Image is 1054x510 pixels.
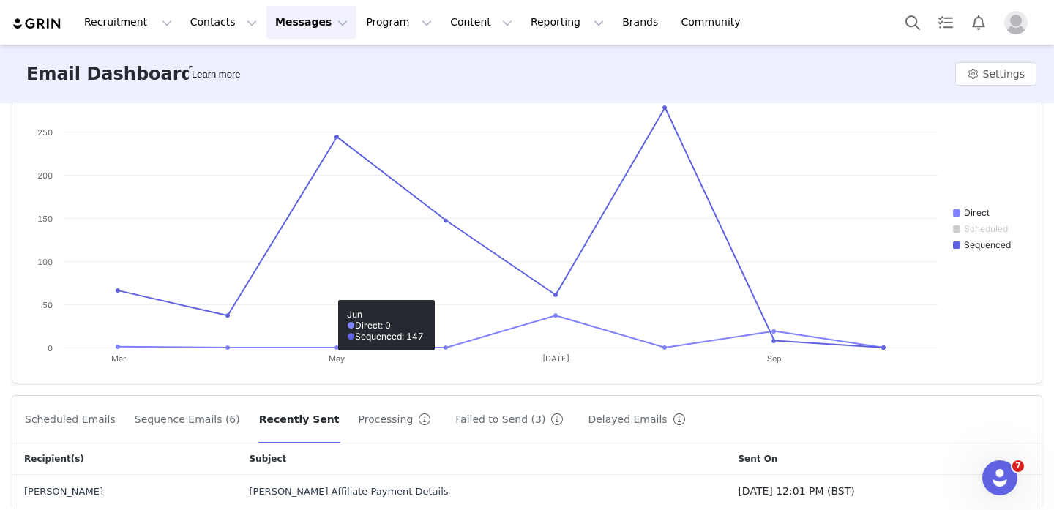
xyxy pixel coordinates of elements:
[249,484,542,499] div: Lovall Affiliate Payment Details
[12,17,63,31] img: grin logo
[358,408,438,431] button: Processing
[995,11,1042,34] button: Profile
[249,452,286,465] span: Subject
[613,6,671,39] a: Brands
[75,6,181,39] button: Recruitment
[48,343,53,353] text: 0
[673,6,756,39] a: Community
[329,353,345,364] text: May
[964,239,1011,250] text: Sequenced
[24,452,84,465] span: Recipient(s)
[587,408,691,431] button: Delayed Emails
[897,6,929,39] button: Search
[357,6,441,39] button: Program
[37,214,53,224] text: 150
[738,452,777,465] span: Sent On
[963,6,995,39] button: Notifications
[37,257,53,267] text: 100
[522,6,613,39] button: Reporting
[182,6,266,39] button: Contacts
[24,408,116,431] button: Scheduled Emails
[258,408,340,431] button: Recently Sent
[26,61,194,87] h3: Email Dashboard
[964,223,1008,234] text: Scheduled
[542,353,569,364] text: [DATE]
[134,408,241,431] button: Sequence Emails (6)
[738,485,854,497] span: [DATE] 12:01 PM (BST)
[1004,11,1028,34] img: placeholder-profile.jpg
[24,484,225,499] div: Emma O’Donnell
[955,62,1036,86] button: Settings
[930,6,962,39] a: Tasks
[767,353,782,364] text: Sep
[37,170,53,181] text: 200
[42,300,53,310] text: 50
[266,6,356,39] button: Messages
[1012,460,1024,472] span: 7
[441,6,521,39] button: Content
[964,207,990,218] text: Direct
[189,67,243,82] div: Tooltip anchor
[455,408,569,431] button: Failed to Send (3)
[37,127,53,138] text: 250
[111,353,126,364] text: Mar
[982,460,1017,495] iframe: Intercom live chat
